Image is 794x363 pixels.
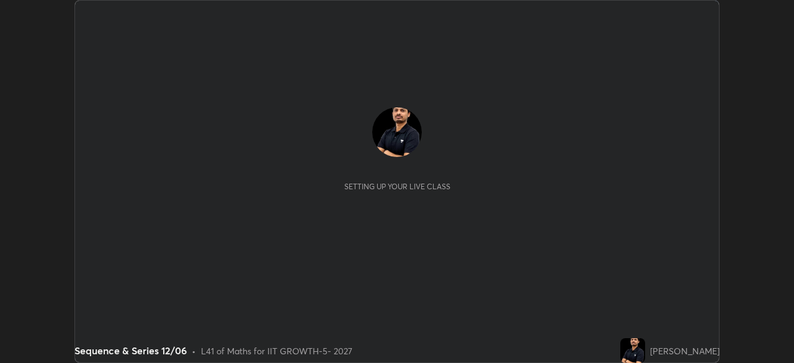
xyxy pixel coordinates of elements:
[650,344,720,357] div: [PERSON_NAME]
[372,107,422,157] img: 735308238763499f9048cdecfa3c01cf.jpg
[192,344,196,357] div: •
[74,343,187,358] div: Sequence & Series 12/06
[344,182,450,191] div: Setting up your live class
[201,344,352,357] div: L41 of Maths for IIT GROWTH-5- 2027
[620,338,645,363] img: 735308238763499f9048cdecfa3c01cf.jpg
